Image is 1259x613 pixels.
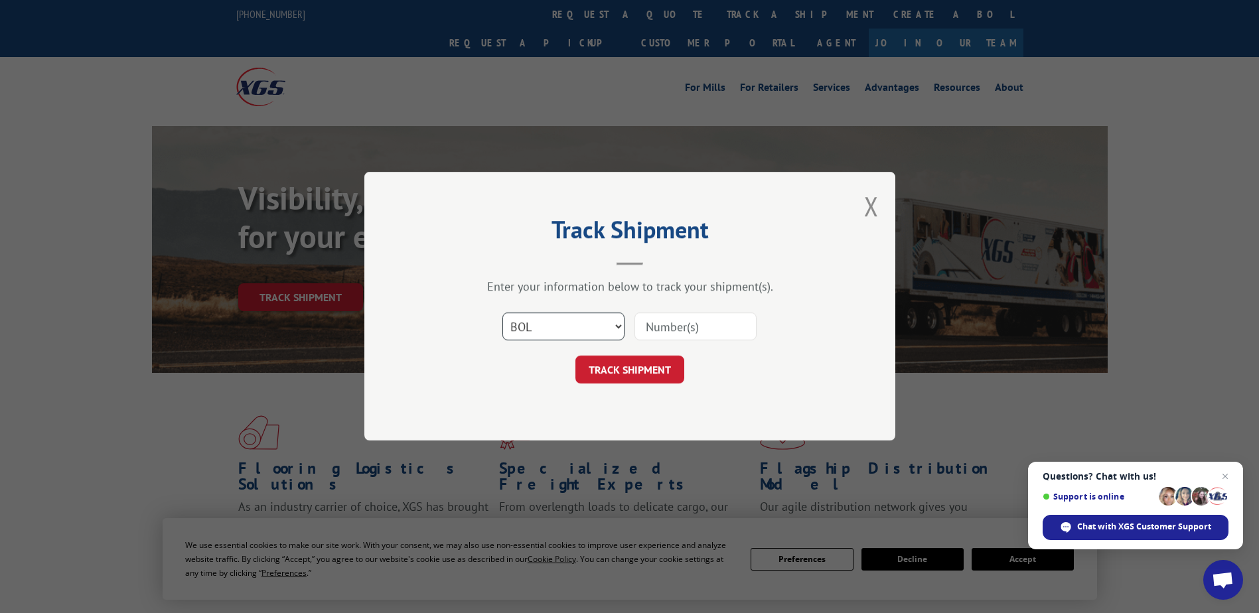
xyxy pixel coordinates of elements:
[634,313,757,341] input: Number(s)
[431,279,829,295] div: Enter your information below to track your shipment(s).
[575,356,684,384] button: TRACK SHIPMENT
[1043,492,1154,502] span: Support is online
[1203,560,1243,600] div: Open chat
[1077,521,1211,533] span: Chat with XGS Customer Support
[864,188,879,224] button: Close modal
[431,220,829,245] h2: Track Shipment
[1217,468,1233,484] span: Close chat
[1043,471,1228,482] span: Questions? Chat with us!
[1043,515,1228,540] div: Chat with XGS Customer Support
